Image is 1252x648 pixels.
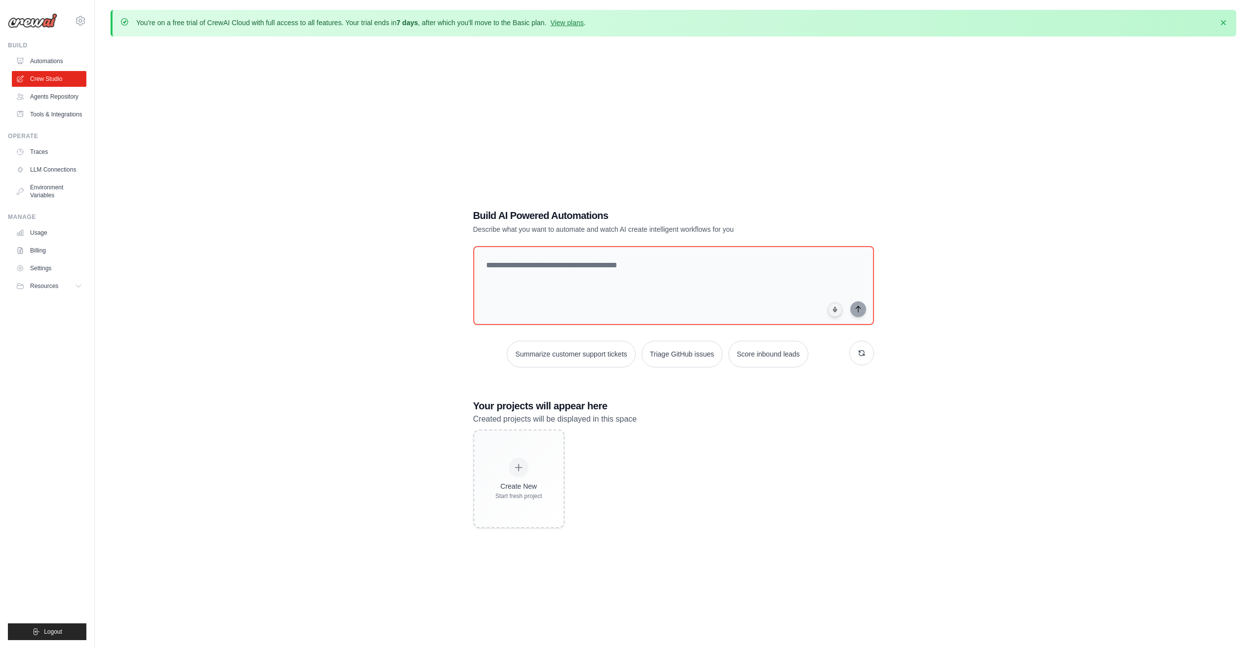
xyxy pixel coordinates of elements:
button: Summarize customer support tickets [507,341,635,367]
a: Traces [12,144,86,160]
a: Billing [12,243,86,258]
div: Build [8,41,86,49]
strong: 7 days [396,19,418,27]
div: Start fresh project [495,492,542,500]
a: LLM Connections [12,162,86,178]
button: Score inbound leads [728,341,808,367]
a: Environment Variables [12,180,86,203]
a: Settings [12,260,86,276]
a: Automations [12,53,86,69]
button: Get new suggestions [849,341,874,365]
a: View plans [550,19,583,27]
button: Resources [12,278,86,294]
a: Crew Studio [12,71,86,87]
button: Triage GitHub issues [642,341,722,367]
h3: Your projects will appear here [473,399,874,413]
div: Create New [495,481,542,491]
p: You're on a free trial of CrewAI Cloud with full access to all features. Your trial ends in , aft... [136,18,586,28]
span: Resources [30,282,58,290]
button: Logout [8,623,86,640]
img: Logo [8,13,57,28]
a: Tools & Integrations [12,107,86,122]
span: Logout [44,628,62,636]
p: Created projects will be displayed in this space [473,413,874,426]
div: Operate [8,132,86,140]
div: Manage [8,213,86,221]
h1: Build AI Powered Automations [473,209,805,222]
p: Describe what you want to automate and watch AI create intelligent workflows for you [473,224,805,234]
a: Usage [12,225,86,241]
a: Agents Repository [12,89,86,105]
button: Click to speak your automation idea [828,302,842,317]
